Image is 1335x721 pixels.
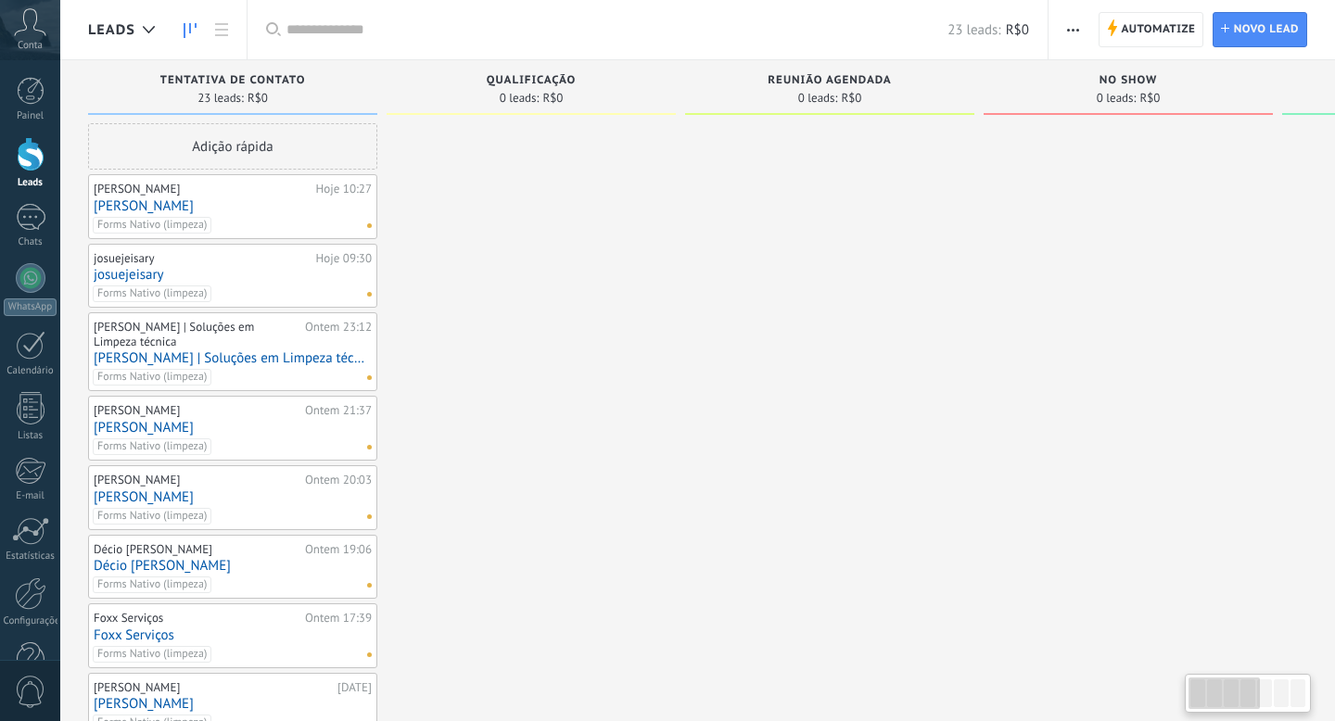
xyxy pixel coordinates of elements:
[305,542,372,557] div: Ontem 19:06
[694,74,965,90] div: Reunião Agendada
[367,445,372,449] span: Nenhuma tarefa atribuída
[94,627,372,643] a: Foxx Serviços
[160,74,306,87] span: Tentativa de Contato
[487,74,577,87] span: Qualificação
[94,198,372,214] a: [PERSON_NAME]
[1097,93,1137,104] span: 0 leads:
[841,93,861,104] span: R$0
[94,267,372,283] a: josuejeisary
[4,298,57,316] div: WhatsApp
[94,489,372,505] a: [PERSON_NAME]
[93,285,211,302] span: Forms Nativo (limpeza)
[94,251,311,266] div: josuejeisary
[1139,93,1160,104] span: R$0
[93,438,211,455] span: Forms Nativo (limpeza)
[1006,21,1029,39] span: R$0
[94,182,311,196] div: [PERSON_NAME]
[197,93,244,104] span: 23 leads:
[798,93,838,104] span: 0 leads:
[88,21,135,39] span: Leads
[94,350,372,366] a: [PERSON_NAME] | Soluções em Limpeza técnica
[367,514,372,519] span: Nenhuma tarefa atribuída
[94,558,372,574] a: Décio [PERSON_NAME]
[305,320,372,348] div: Ontem 23:12
[1121,13,1195,46] span: Automatize
[367,292,372,297] span: Nenhuma tarefa atribuída
[1100,74,1157,87] span: No Show
[94,611,300,626] div: Foxx Serviços
[4,177,57,189] div: Leads
[93,646,211,663] span: Forms Nativo (limpeza)
[94,680,333,695] div: [PERSON_NAME]
[367,652,372,657] span: Nenhuma tarefa atribuída
[248,93,268,104] span: R$0
[305,611,372,626] div: Ontem 17:39
[94,542,300,557] div: Décio [PERSON_NAME]
[1234,13,1299,46] span: Novo lead
[1099,12,1203,47] a: Automatize
[337,680,372,695] div: [DATE]
[97,74,368,90] div: Tentativa de Contato
[367,375,372,380] span: Nenhuma tarefa atribuída
[367,223,372,228] span: Nenhuma tarefa atribuída
[94,320,300,348] div: [PERSON_NAME] | Soluções em Limpeza técnica
[4,236,57,248] div: Chats
[94,420,372,436] a: [PERSON_NAME]
[93,576,211,593] span: Forms Nativo (limpeza)
[93,217,211,234] span: Forms Nativo (limpeza)
[4,490,57,502] div: E-mail
[768,74,891,87] span: Reunião Agendada
[1213,12,1307,47] a: Novo lead
[94,403,300,418] div: [PERSON_NAME]
[4,615,57,627] div: Configurações
[305,473,372,487] div: Ontem 20:03
[93,508,211,525] span: Forms Nativo (limpeza)
[947,21,1000,39] span: 23 leads:
[4,430,57,442] div: Listas
[316,182,372,196] div: Hoje 10:27
[542,93,563,104] span: R$0
[88,123,377,170] div: Adição rápida
[4,110,57,122] div: Painel
[305,403,372,418] div: Ontem 21:37
[94,473,300,487] div: [PERSON_NAME]
[93,369,211,386] span: Forms Nativo (limpeza)
[367,583,372,588] span: Nenhuma tarefa atribuída
[500,93,540,104] span: 0 leads:
[94,696,372,712] a: [PERSON_NAME]
[396,74,667,90] div: Qualificação
[993,74,1264,90] div: No Show
[316,251,372,266] div: Hoje 09:30
[4,550,57,563] div: Estatísticas
[18,40,43,52] span: Conta
[4,365,57,377] div: Calendário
